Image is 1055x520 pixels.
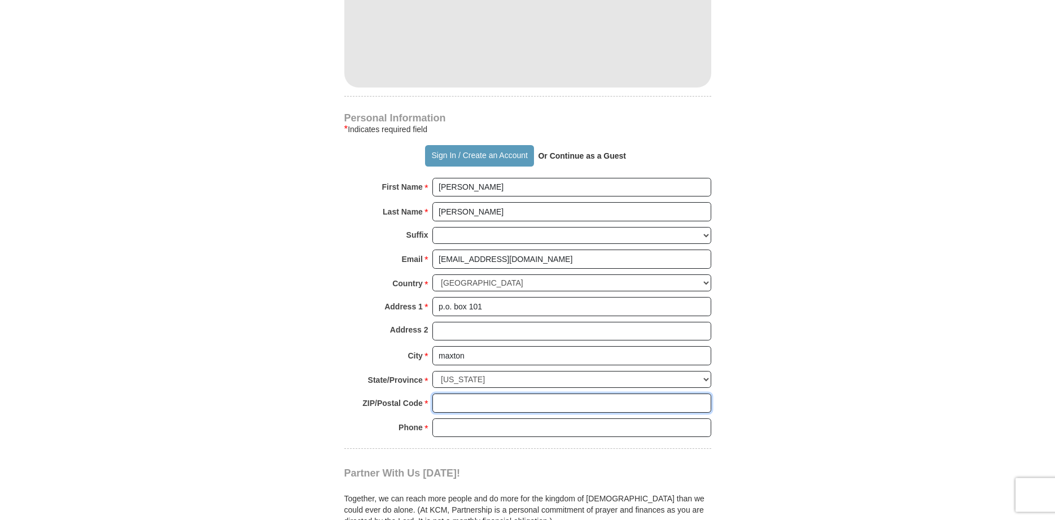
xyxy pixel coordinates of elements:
button: Sign In / Create an Account [425,146,534,167]
h4: Personal Information [344,114,711,123]
div: Indicates required field [344,123,711,137]
strong: First Name [382,180,423,195]
strong: Phone [399,420,423,436]
strong: Email [402,252,423,268]
span: Partner With Us [DATE]! [344,468,461,479]
strong: City [408,348,422,364]
strong: Address 2 [390,322,428,338]
strong: Country [392,276,423,292]
strong: Or Continue as a Guest [538,152,626,161]
strong: Address 1 [384,299,423,315]
strong: State/Province [368,373,423,388]
strong: Suffix [406,228,428,243]
strong: Last Name [383,204,423,220]
strong: ZIP/Postal Code [362,396,423,412]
